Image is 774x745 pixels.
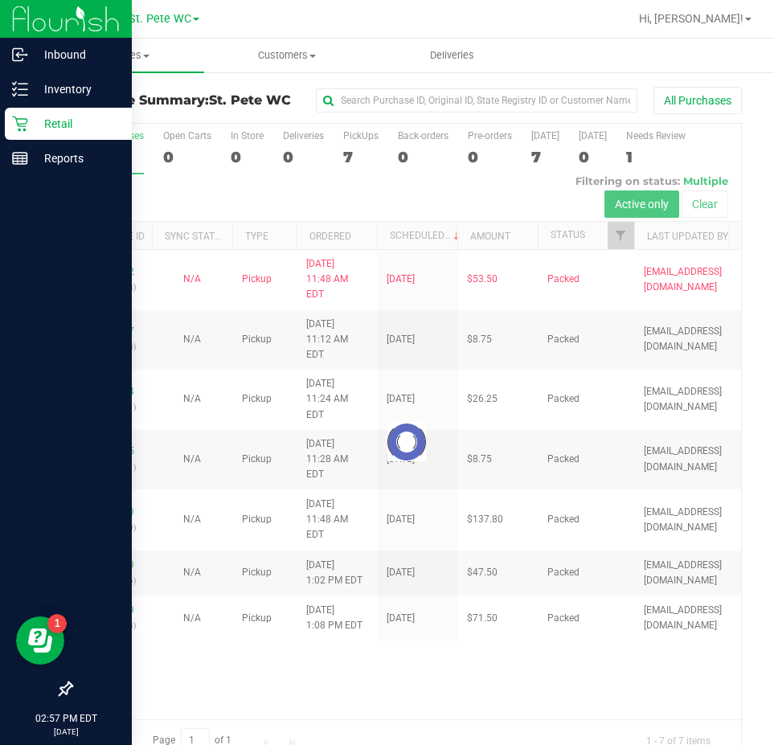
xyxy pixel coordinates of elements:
inline-svg: Reports [12,150,28,166]
span: St. Pete WC [209,92,291,108]
p: Inbound [28,45,125,64]
p: Reports [28,149,125,168]
p: [DATE] [7,726,125,738]
input: Search Purchase ID, Original ID, State Registry ID or Customer Name... [316,88,637,113]
a: Customers [204,39,370,72]
iframe: Resource center unread badge [47,614,67,633]
a: Deliveries [370,39,535,72]
span: St. Pete WC [129,12,191,26]
span: Hi, [PERSON_NAME]! [639,12,743,25]
p: 02:57 PM EDT [7,711,125,726]
iframe: Resource center [16,616,64,665]
inline-svg: Retail [12,116,28,132]
inline-svg: Inbound [12,47,28,63]
span: Deliveries [408,48,496,63]
h3: Purchase Summary: [71,93,294,108]
span: Customers [205,48,369,63]
inline-svg: Inventory [12,81,28,97]
button: All Purchases [653,87,742,114]
p: Retail [28,114,125,133]
p: Inventory [28,80,125,99]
